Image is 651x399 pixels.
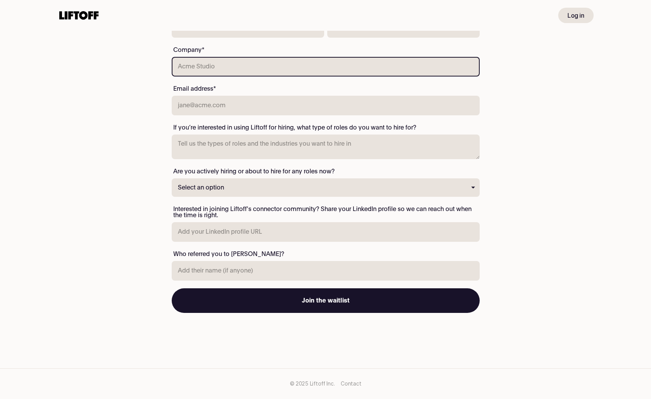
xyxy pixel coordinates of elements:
label: Who referred you to [PERSON_NAME]? [172,249,286,259]
input: Add their name (if anyone) [172,261,480,281]
input: Acme Studio [172,57,480,76]
a: Contact [341,381,361,387]
label: If you’re interested in using Liftoff for hiring, what type of roles do you want to hire for? [172,123,418,132]
label: Email address [172,84,218,93]
label: Company [172,45,206,55]
label: Are you actively hiring or about to hire for any roles now? [172,167,336,176]
input: Add your LinkedIn profile URL [172,222,480,242]
p: Log in [567,11,584,20]
label: Interested in joining Liftoff's connector community? Share your LinkedIn profile so we can reach ... [172,204,480,220]
p: © 2025 Liftoff Inc. [290,380,335,388]
input: Join the waitlist [172,288,480,313]
input: jane@acme.com [172,96,480,115]
a: Log in [558,8,593,23]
